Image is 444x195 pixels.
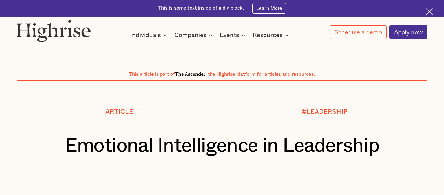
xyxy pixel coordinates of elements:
[253,32,283,39] div: Resources
[130,32,161,39] div: Individuals
[253,32,290,39] div: Resources
[174,32,206,39] div: Companies
[389,25,427,39] a: Apply now
[252,3,286,14] a: Learn More
[129,72,175,77] span: This article is part of
[158,5,244,12] div: This is some text inside of a div block.
[220,32,247,39] div: Events
[17,20,91,42] img: Highrise logo
[330,25,387,39] a: Schedule a demo
[105,109,133,115] div: Article
[302,109,348,115] div: #LEADERSHIP
[205,72,315,77] span: , the Highrise platform for articles and resources.
[174,32,214,39] div: Companies
[130,32,169,39] div: Individuals
[175,70,205,76] span: The Ascender
[34,135,410,157] h1: Emotional Intelligence in Leadership
[426,8,433,15] img: Cross icon
[220,32,239,39] div: Events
